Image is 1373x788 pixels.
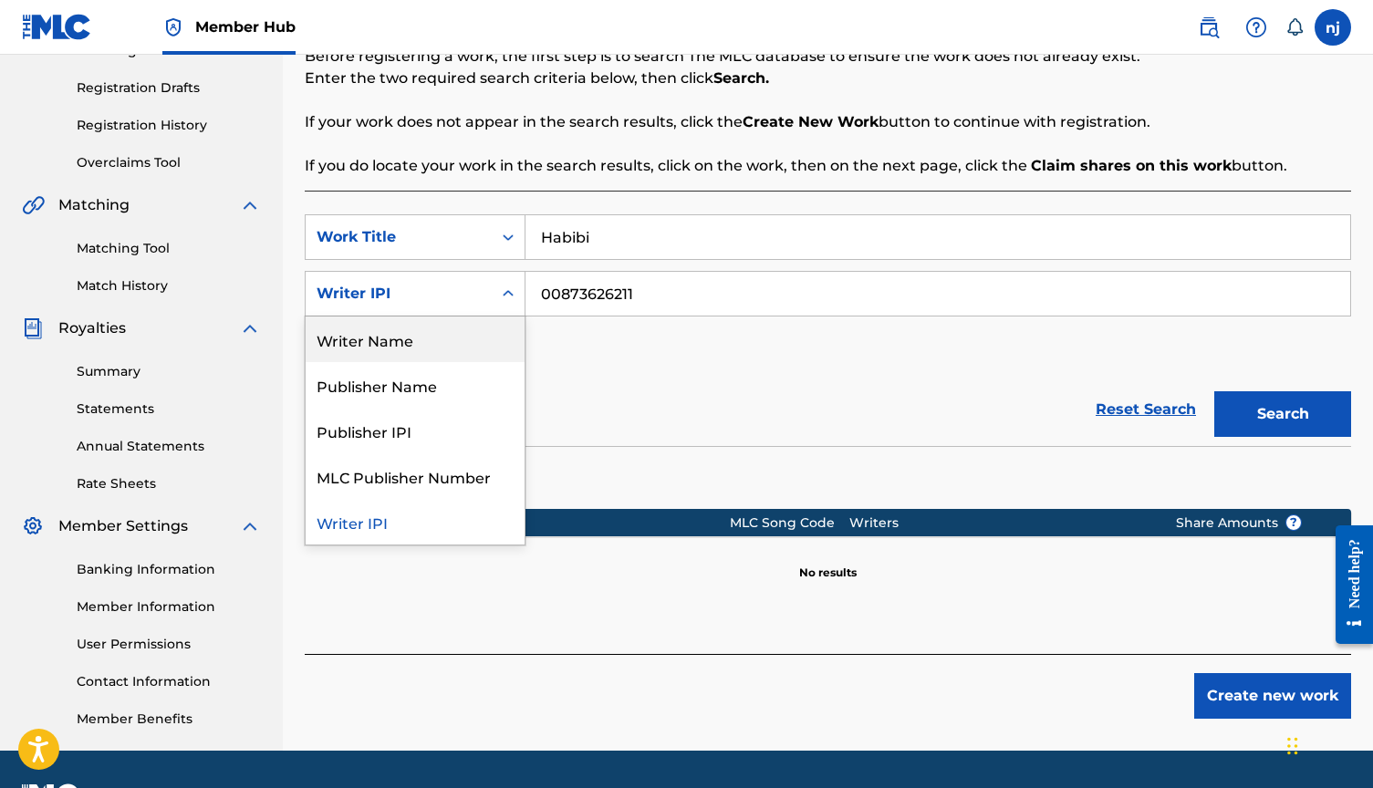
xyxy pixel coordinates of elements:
img: expand [239,317,261,339]
img: MLC Logo [22,14,92,40]
strong: Search. [713,69,769,87]
div: User Menu [1315,9,1351,46]
span: ? [1286,515,1301,530]
div: Writer IPI [306,499,525,544]
a: Registration History [77,116,261,135]
p: If your work does not appear in the search results, click the button to continue with registration. [305,111,1351,133]
img: Matching [22,194,45,216]
span: Member Settings [58,515,188,537]
p: If you do locate your work in the search results, click on the work, then on the next page, click... [305,155,1351,177]
a: Matching Tool [77,239,261,258]
p: No results [799,543,857,581]
a: Contact Information [77,672,261,691]
span: Share Amounts [1176,513,1302,533]
button: Search [1214,391,1351,437]
div: Work Title [317,226,481,248]
iframe: Resource Center [1322,510,1373,660]
a: Banking Information [77,560,261,579]
a: Statements [77,399,261,419]
a: Annual Statements [77,437,261,456]
div: Publisher Name [306,362,525,408]
a: Rate Sheets [77,474,261,493]
div: MLC Publisher Number [306,453,525,499]
a: Member Benefits [77,710,261,729]
span: Matching [58,194,130,216]
div: MLC Song Code [730,513,849,533]
a: Public Search [1191,9,1227,46]
img: Royalties [22,317,44,339]
a: Registration Drafts [77,78,261,98]
form: Search Form [305,214,1351,446]
a: Member Information [77,597,261,617]
div: Publisher IPI [306,408,525,453]
div: Notifications [1285,18,1304,36]
p: Enter the two required search criteria below, then click [305,67,1351,89]
a: Reset Search [1087,389,1205,430]
strong: Claim shares on this work [1031,157,1232,174]
a: Overclaims Tool [77,153,261,172]
img: search [1198,16,1220,38]
a: Summary [77,362,261,381]
img: help [1245,16,1267,38]
p: Before registering a work, the first step is to search The MLC database to ensure the work does n... [305,46,1351,67]
div: Writer IPI [317,283,481,305]
div: Drag [1287,719,1298,773]
img: Top Rightsholder [162,16,184,38]
div: Writers [849,513,1148,533]
img: Member Settings [22,515,44,537]
div: Song Title [336,513,730,533]
div: Writer Name [306,316,525,362]
button: Create new work [1194,673,1351,719]
span: Member Hub [195,16,296,37]
a: User Permissions [77,635,261,654]
iframe: Chat Widget [1282,700,1373,788]
strong: Create New Work [743,113,879,130]
img: expand [239,515,261,537]
a: Match History [77,276,261,295]
span: Royalties [58,317,126,339]
img: expand [239,194,261,216]
div: Help [1238,9,1274,46]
